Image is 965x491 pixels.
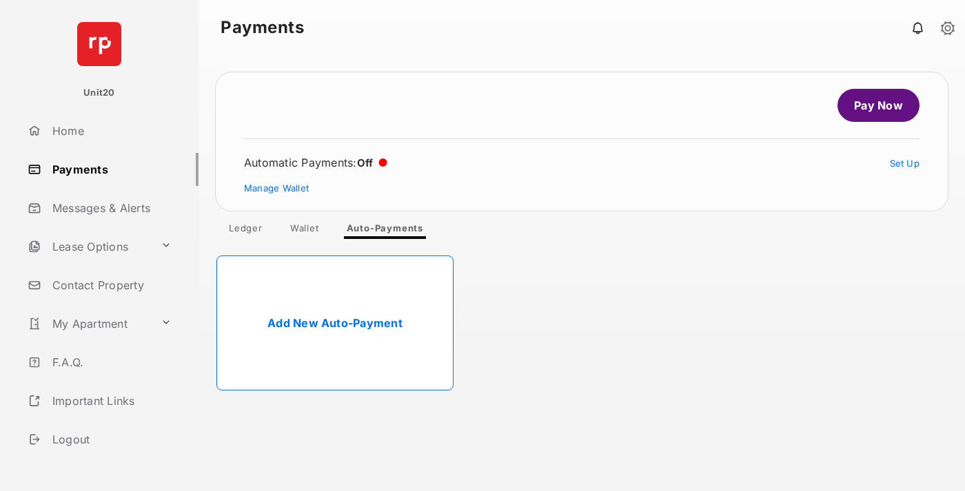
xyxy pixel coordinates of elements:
[216,255,454,390] a: Add New Auto-Payment
[83,86,115,100] p: Unit20
[336,222,434,239] a: Auto-Payments
[22,114,199,147] a: Home
[244,182,309,194] a: Manage Wallet
[22,230,155,263] a: Lease Options
[22,423,199,456] a: Logout
[22,269,199,302] a: Contact Property
[890,158,920,169] a: Set Up
[22,191,199,224] a: Messages & Alerts
[279,222,330,239] a: Wallet
[221,19,304,36] strong: Payments
[22,153,199,186] a: Payments
[357,156,374,169] span: Off
[244,156,387,169] div: Automatic Payments :
[22,307,155,340] a: My Apartment
[22,346,199,379] a: F.A.Q.
[22,384,177,417] a: Important Links
[218,222,274,239] a: Ledger
[77,22,121,66] img: svg+xml;base64,PHN2ZyB4bWxucz0iaHR0cDovL3d3dy53My5vcmcvMjAwMC9zdmciIHdpZHRoPSI2NCIgaGVpZ2h0PSI2NC...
